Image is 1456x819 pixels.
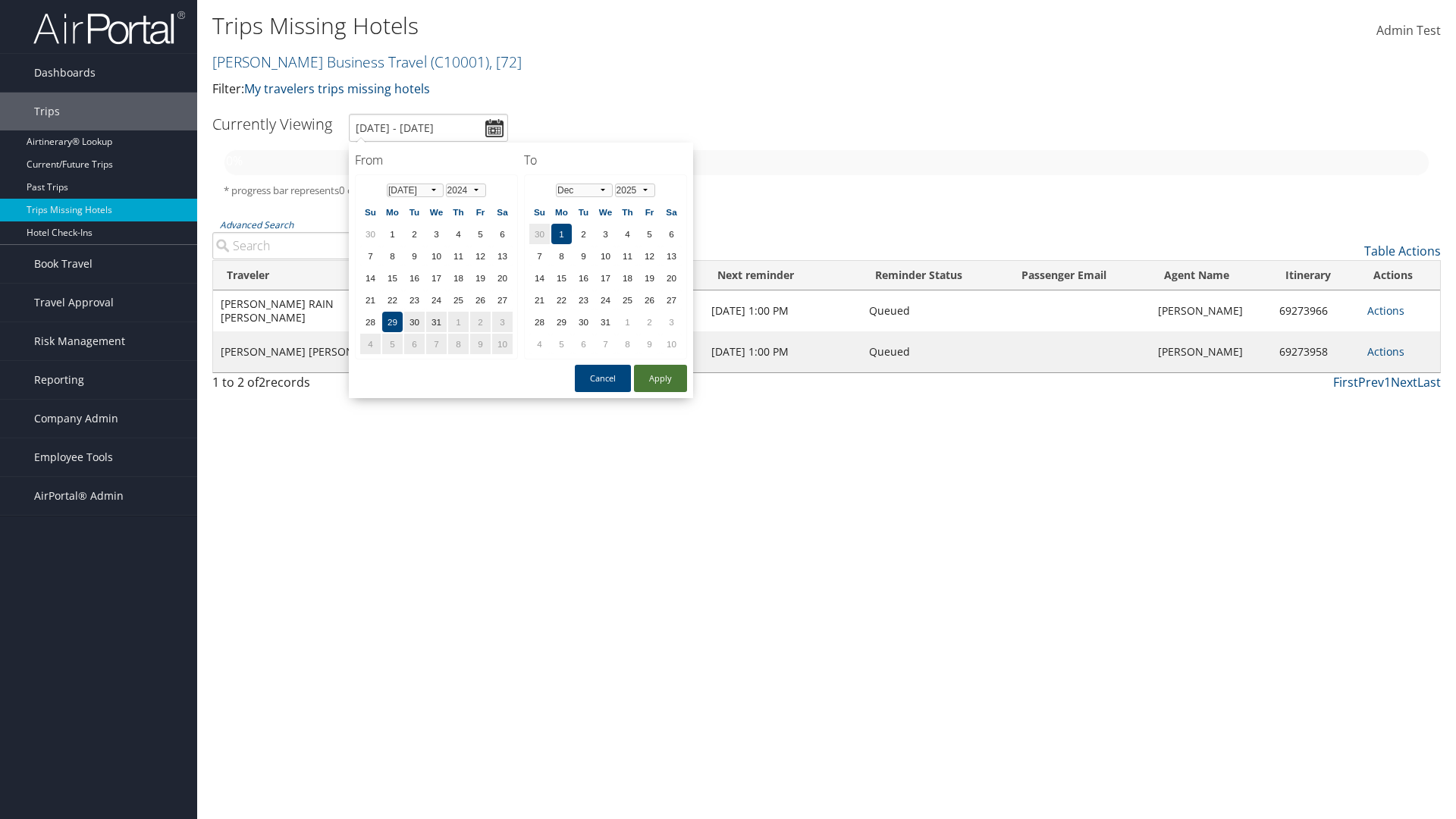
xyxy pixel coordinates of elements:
th: Su [360,202,381,222]
th: Next reminder [704,261,861,290]
td: 14 [360,268,381,288]
td: [PERSON_NAME] [PERSON_NAME] [213,331,407,372]
th: We [426,202,447,222]
th: Mo [382,202,403,222]
td: 3 [426,224,447,244]
td: 19 [470,268,491,288]
h4: From [355,152,518,168]
td: 5 [551,334,572,354]
td: 4 [529,334,550,354]
span: Dashboards [34,54,96,92]
td: 20 [661,268,682,288]
th: Sa [492,202,513,222]
span: Company Admin [34,400,118,438]
a: Next [1391,374,1417,391]
td: 21 [360,290,381,310]
td: 6 [404,334,425,354]
td: 24 [426,290,447,310]
span: , [ 72 ] [489,52,522,72]
th: Mo [551,202,572,222]
th: Th [448,202,469,222]
td: 23 [404,290,425,310]
a: 1 [1384,374,1391,391]
td: [PERSON_NAME] [1150,290,1271,331]
td: 15 [382,268,403,288]
td: 12 [639,246,660,266]
td: 2 [470,312,491,332]
span: Risk Management [34,322,125,360]
td: 11 [448,246,469,266]
td: 8 [551,246,572,266]
a: Table Actions [1364,243,1441,259]
div: 1 to 2 of records [212,373,503,399]
td: 11 [617,246,638,266]
td: 29 [382,312,403,332]
a: Prev [1358,374,1384,391]
td: 7 [360,246,381,266]
td: 19 [639,268,660,288]
span: Admin Test [1376,22,1441,39]
td: 8 [617,334,638,354]
th: Itinerary [1272,261,1360,290]
a: Actions [1367,344,1404,359]
td: 4 [617,224,638,244]
button: Cancel [575,365,631,392]
th: Reminder Status [861,261,1008,290]
h4: To [524,152,687,168]
th: Tu [404,202,425,222]
td: 29 [551,312,572,332]
th: Th [617,202,638,222]
td: 69273958 [1272,331,1360,372]
td: 10 [595,246,616,266]
img: airportal-logo.png [33,10,185,45]
td: [DATE] 1:00 PM [704,290,861,331]
td: 3 [492,312,513,332]
td: 18 [448,268,469,288]
span: 0 out of 2 [339,184,383,197]
td: 27 [661,290,682,310]
td: 5 [470,224,491,244]
td: 22 [382,290,403,310]
span: Employee Tools [34,438,113,476]
td: Queued [861,331,1008,372]
td: 17 [426,268,447,288]
td: 1 [617,312,638,332]
td: 15 [551,268,572,288]
td: 6 [661,224,682,244]
td: 2 [573,224,594,244]
h1: Trips Missing Hotels [212,10,1031,42]
td: 3 [595,224,616,244]
td: 10 [661,334,682,354]
td: 16 [573,268,594,288]
td: 28 [360,312,381,332]
th: Passenger Email: activate to sort column ascending [1008,261,1150,290]
td: 2 [639,312,660,332]
td: 9 [470,334,491,354]
td: 30 [404,312,425,332]
a: Last [1417,374,1441,391]
span: Trips [34,93,60,130]
td: 2 [404,224,425,244]
td: Queued [861,290,1008,331]
td: 13 [661,246,682,266]
span: Travel Approval [34,284,114,322]
th: Su [529,202,550,222]
td: 23 [573,290,594,310]
td: 25 [448,290,469,310]
td: 13 [492,246,513,266]
td: 9 [639,334,660,354]
td: 26 [470,290,491,310]
th: Traveler: activate to sort column ascending [213,261,407,290]
td: 6 [573,334,594,354]
button: Apply [634,365,687,392]
td: 3 [661,312,682,332]
td: 9 [404,246,425,266]
td: [PERSON_NAME] [1150,331,1271,372]
td: 14 [529,268,550,288]
span: 2 [259,374,265,391]
td: 30 [360,224,381,244]
td: 5 [382,334,403,354]
td: 9 [573,246,594,266]
td: 1 [551,224,572,244]
th: Fr [470,202,491,222]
